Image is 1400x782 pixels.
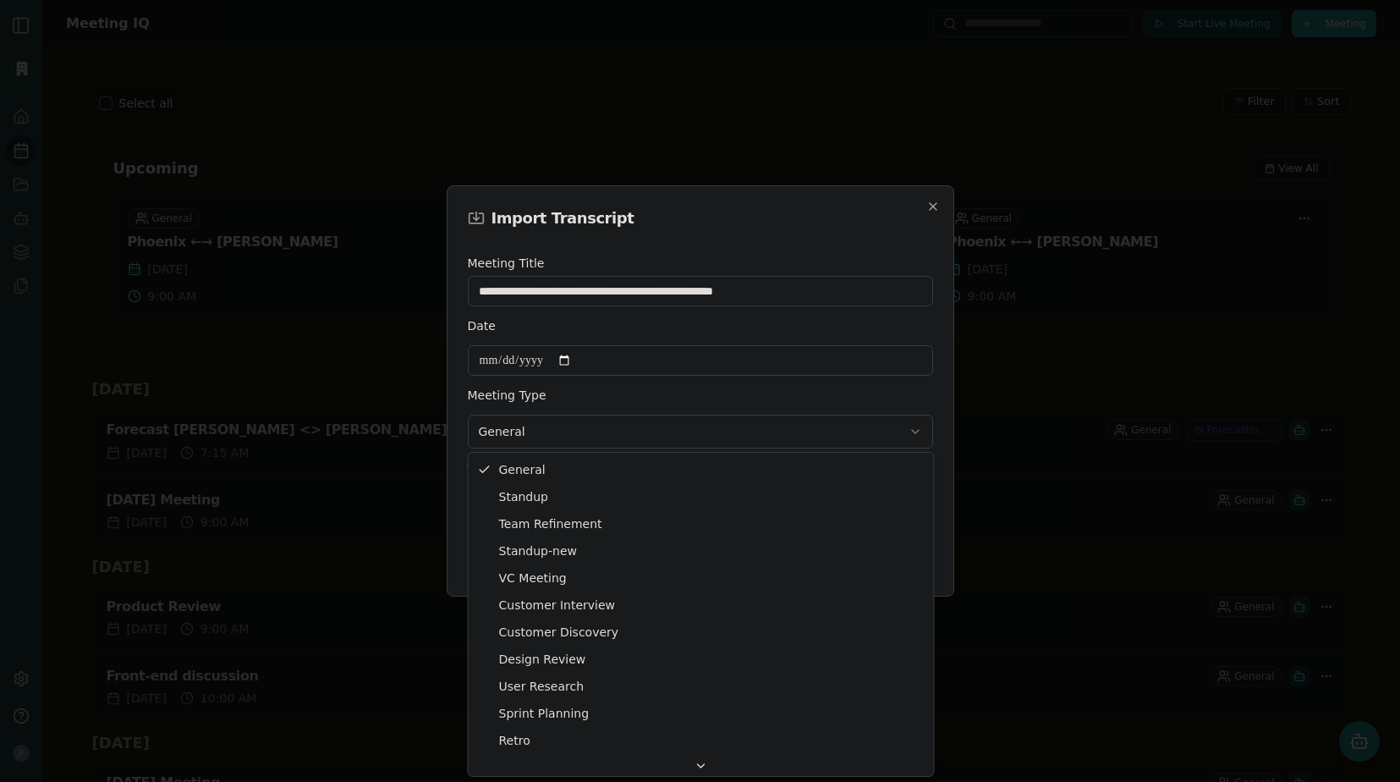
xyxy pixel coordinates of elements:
span: General [499,461,546,478]
span: Customer Discovery [499,624,619,641]
span: Retro [499,732,530,749]
span: Standup-new [499,542,577,559]
span: Customer Interview [499,597,616,614]
span: Sprint Planning [499,705,590,722]
span: VC Meeting [499,570,567,586]
span: Team Refinement [499,515,602,532]
span: Standup [499,488,548,505]
span: Design Review [499,651,586,668]
span: User Research [499,678,585,695]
